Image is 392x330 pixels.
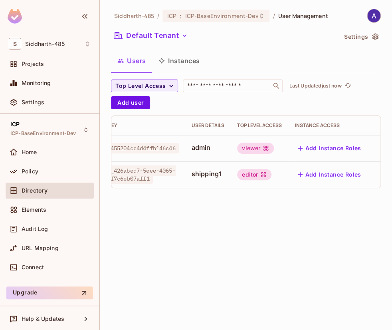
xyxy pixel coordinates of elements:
span: admin [192,143,225,152]
img: ASHISH SANDEY [367,9,380,22]
span: Audit Log [22,226,48,232]
p: Last Updated just now [289,83,341,89]
span: ICP [10,121,20,127]
span: Connect [22,264,44,270]
button: Add Instance Roles [295,168,364,181]
button: Users [111,51,152,71]
div: User Key [94,122,179,129]
span: ICP-BaseEnvironment-Dev [185,12,258,20]
span: Projects [22,61,44,67]
img: SReyMgAAAABJRU5ErkJggg== [8,9,22,24]
button: Upgrade [6,286,93,299]
span: S [9,38,21,50]
div: editor [237,169,271,180]
span: the active workspace [114,12,154,20]
li: / [157,12,159,20]
button: Top Level Access [111,80,178,92]
button: Add Instance Roles [295,142,364,155]
div: User Details [192,122,225,129]
span: Top Level Access [115,81,166,91]
span: Policy [22,168,38,175]
span: 6864455204cc4d4ffb146c46 [94,143,179,153]
button: Instances [152,51,206,71]
div: Instance Access [295,122,364,129]
span: : [179,13,182,19]
span: user_426abed7-5eee-4065-a22f-f7c6eb07aff1 [94,165,176,184]
span: Workspace: Siddharth-485 [25,41,65,47]
span: User Management [278,12,328,20]
div: viewer [237,143,274,154]
span: ICP [167,12,176,20]
span: URL Mapping [22,245,59,251]
span: refresh [344,82,351,90]
li: / [273,12,275,20]
span: Directory [22,187,48,194]
span: Monitoring [22,80,51,86]
button: Add user [111,96,150,109]
span: Home [22,149,37,155]
span: Settings [22,99,44,105]
span: Help & Updates [22,316,64,322]
button: Default Tenant [111,29,191,42]
span: shipping1 [192,169,225,178]
span: Elements [22,207,46,213]
button: refresh [343,81,352,91]
span: ICP-BaseEnvironment-Dev [10,130,76,137]
div: Top Level Access [237,122,282,129]
span: Click to refresh data [341,81,352,91]
button: Settings [341,30,381,43]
